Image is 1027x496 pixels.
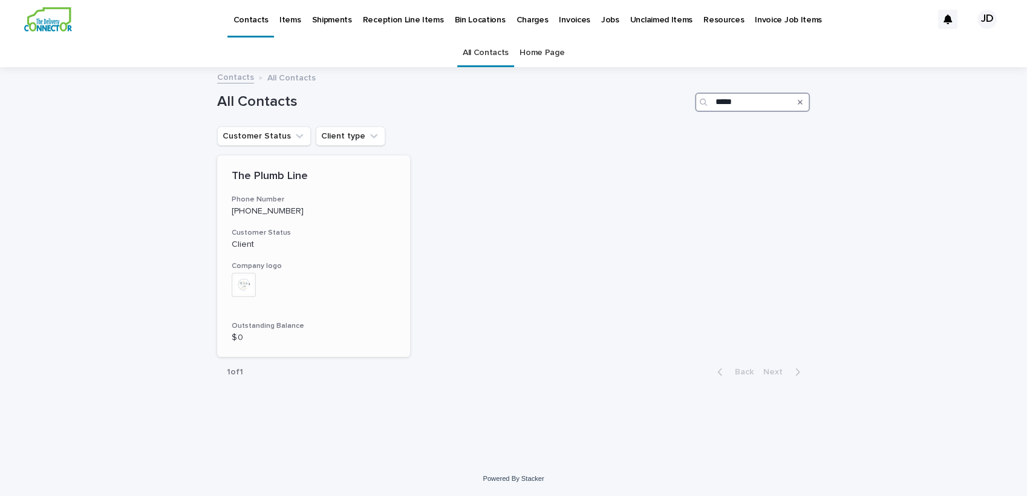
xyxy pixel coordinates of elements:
span: Back [728,368,754,376]
button: Next [758,367,810,377]
h1: All Contacts [217,93,690,111]
h3: Outstanding Balance [232,321,396,331]
a: The Plumb LinePhone Number[PHONE_NUMBER]Customer StatusClientCompany logoOutstanding Balance$ 0 [217,155,410,357]
h3: Customer Status [232,228,396,238]
a: Home Page [520,39,564,67]
img: aCWQmA6OSGG0Kwt8cj3c [24,7,72,31]
p: $ 0 [232,333,396,343]
span: Next [763,368,790,376]
button: Customer Status [217,126,311,146]
h3: Phone Number [232,195,396,204]
p: The Plumb Line [232,170,396,183]
a: Powered By Stacker [483,475,544,482]
p: Client [232,240,396,250]
input: Search [695,93,810,112]
h3: Company logo [232,261,396,271]
button: Client type [316,126,385,146]
div: JD [977,10,997,29]
a: All Contacts [463,39,509,67]
a: Contacts [217,70,254,83]
p: 1 of 1 [217,357,253,387]
a: [PHONE_NUMBER] [232,207,304,215]
p: All Contacts [267,70,316,83]
button: Back [708,367,758,377]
